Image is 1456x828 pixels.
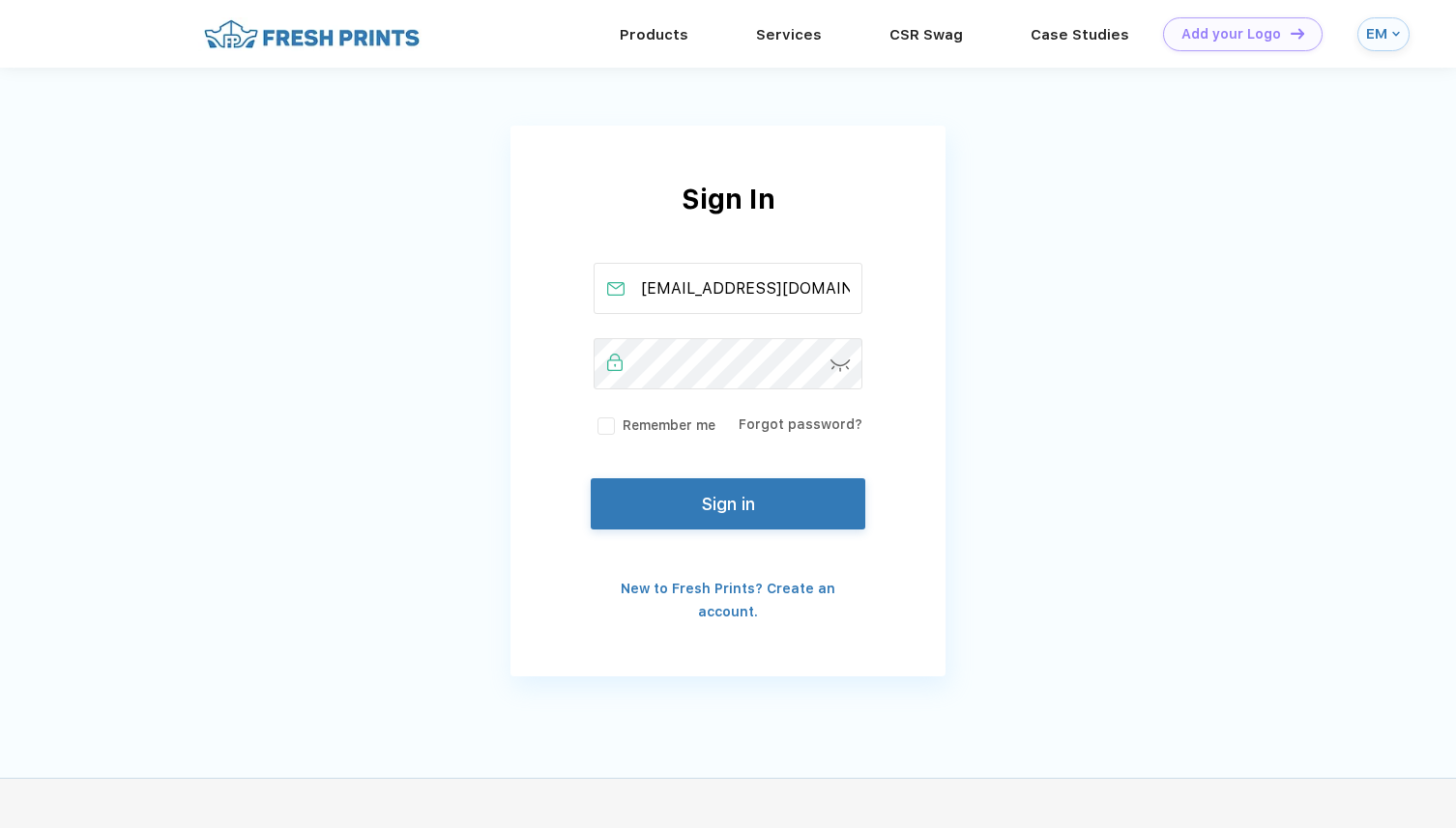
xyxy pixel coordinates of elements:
img: arrow_down_blue.svg [1392,30,1400,38]
label: Remember me [594,415,715,436]
img: password_active.svg [607,354,623,371]
a: New to Fresh Prints? Create an account. [621,581,835,619]
img: DT [1291,28,1304,39]
a: Forgot password? [739,416,862,432]
img: password-icon.svg [830,359,851,372]
img: email_active.svg [607,282,625,296]
a: Products [620,26,688,43]
img: fo%20logo%202.webp [198,17,425,51]
button: Sign in [591,478,865,529]
div: Add your Logo [1181,26,1281,43]
input: Email [594,263,863,314]
div: EM [1366,26,1387,43]
div: Sign In [510,179,946,263]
